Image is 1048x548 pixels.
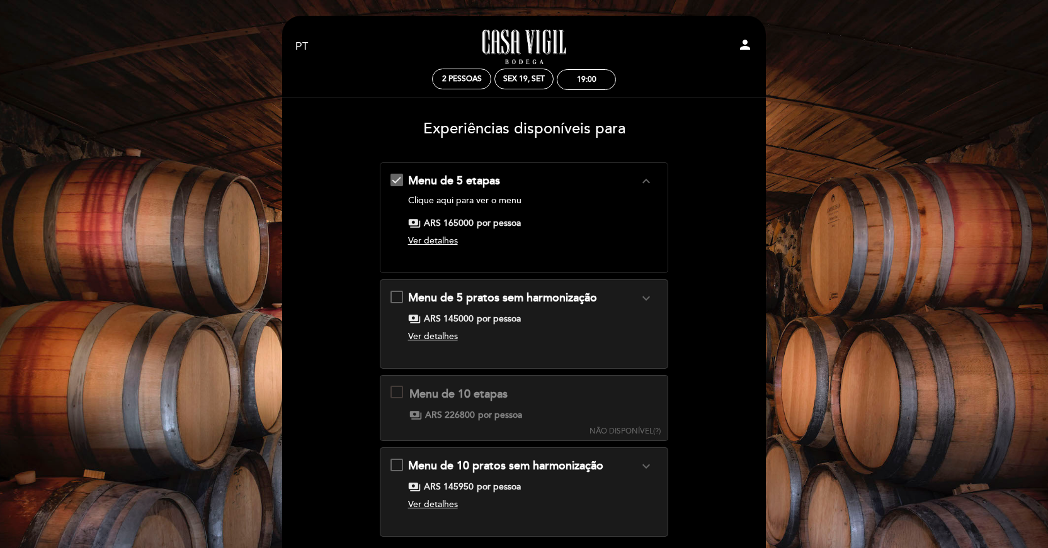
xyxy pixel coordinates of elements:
span: por pessoa [477,217,521,230]
md-checkbox: Menu de 5 etapas expand_more Clique aqui para ver o menu payments ARS 165000 por pessoa Ver detalhes [390,173,658,252]
span: Experiências disponíveis para [423,120,625,138]
span: NÃO DISPONÍVEL [589,427,653,436]
span: ARS 226800 [425,409,475,422]
button: expand_more [635,458,658,474]
span: Ver detalhes [408,235,458,246]
div: (?) [589,426,661,437]
span: ARS 165000 [424,217,474,230]
span: 2 pessoas [442,74,482,84]
span: por pessoa [477,313,521,325]
button: expand_less [635,173,658,189]
span: payments [408,481,421,493]
span: Menu de 10 pratos sem harmonização [408,459,603,473]
span: por pessoa [478,409,522,422]
i: expand_less [639,174,654,189]
span: Menu de 5 pratos sem harmonização [408,291,597,305]
i: expand_more [639,291,654,306]
button: person [738,37,753,57]
span: Ver detalhes [408,331,458,342]
span: ARS 145950 [424,481,474,493]
i: expand_more [639,459,654,474]
span: ARS 145000 [424,313,474,325]
div: 19:00 [577,75,596,84]
md-checkbox: Menu de 5 pratos sem harmonização expand_more Clique aqui para ver o menu payments ARS 145000 por... [390,290,658,348]
i: person [738,37,753,52]
span: Ver detalhes [408,499,458,510]
button: expand_more [635,290,658,306]
div: Sex 19, set [503,74,545,84]
div: Menu de 10 etapas [409,386,522,403]
span: payments [408,313,421,325]
span: payments [409,409,422,422]
button: NÃO DISPONÍVEL(?) [586,376,664,437]
span: Menu de 5 etapas [408,174,500,187]
span: payments [408,217,421,230]
a: Casa Vigil - Restaurante [445,30,603,64]
a: Clique aqui para ver o menu [408,195,521,206]
span: por pessoa [477,481,521,493]
md-checkbox: Menu de 10 pratos sem harmonização expand_more Clique aqui para ver o menu payments ARS 145950 po... [390,458,658,516]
